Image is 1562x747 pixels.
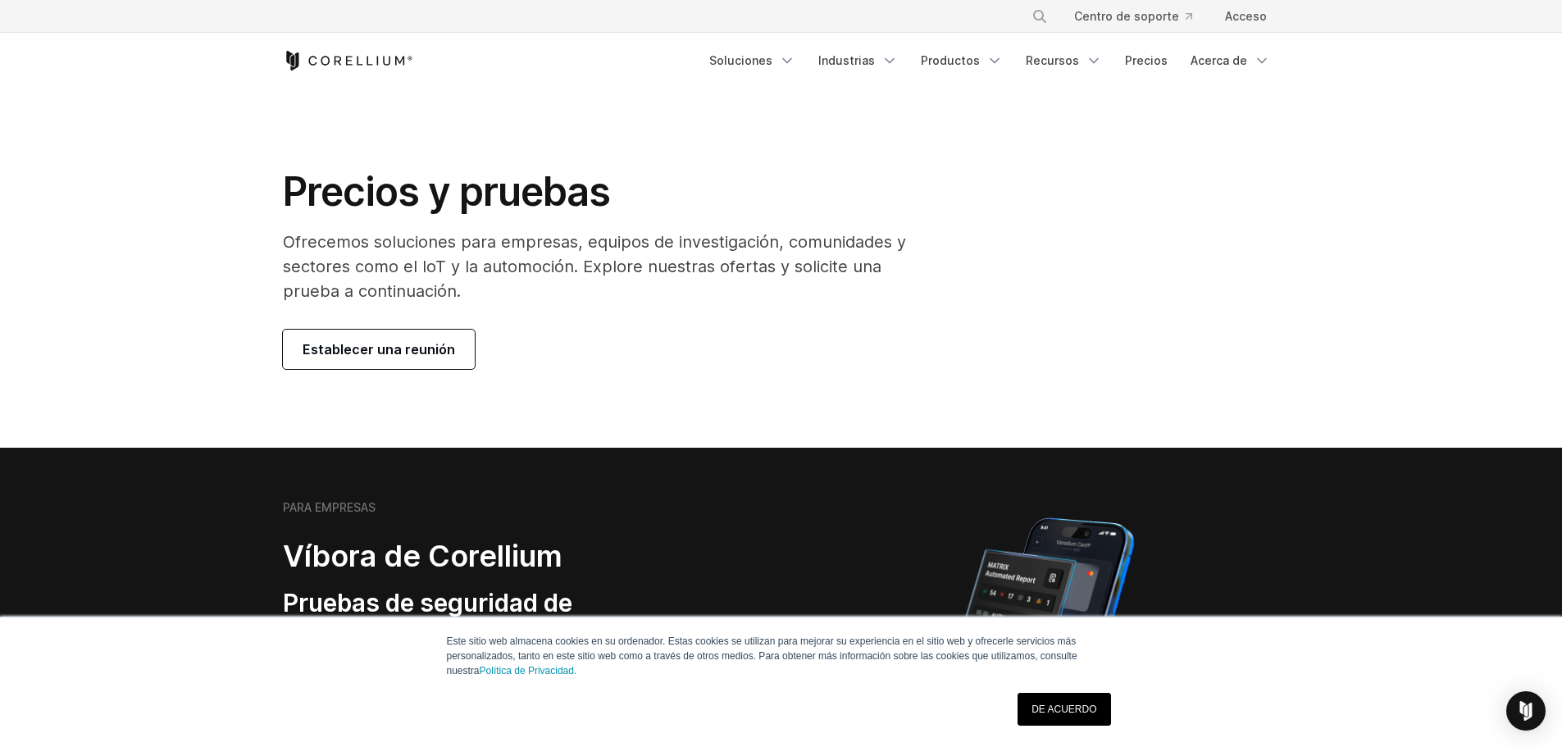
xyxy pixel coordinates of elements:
button: Buscar [1025,2,1054,31]
font: DE ACUERDO [1031,704,1096,715]
font: Soluciones [709,53,772,67]
a: DE ACUERDO [1018,693,1110,726]
a: Política de Privacidad. [480,665,577,676]
font: Recursos [1026,53,1079,67]
font: Acceso [1225,9,1267,23]
font: Acerca de [1191,53,1247,67]
div: Menú de navegación [699,46,1280,75]
div: Open Intercom Messenger [1506,691,1546,731]
font: Industrias [818,53,875,67]
a: Establecer una reunión [283,330,475,369]
font: Precios y pruebas [283,167,611,216]
font: Productos [921,53,980,67]
font: Precios [1125,53,1168,67]
font: Este sitio web almacena cookies en su ordenador. Estas cookies se utilizan para mejorar su experi... [447,635,1077,676]
div: Menú de navegación [1012,2,1280,31]
font: Pruebas de seguridad de aplicaciones móviles [283,588,572,649]
font: Víbora de Corellium [283,538,562,574]
font: Centro de soporte [1074,9,1179,23]
font: Ofrecemos soluciones para empresas, equipos de investigación, comunidades y sectores como el IoT ... [283,232,906,301]
font: Establecer una reunión [303,341,455,358]
a: Página de inicio de Corellium [283,51,413,71]
font: PARA EMPRESAS [283,500,376,514]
